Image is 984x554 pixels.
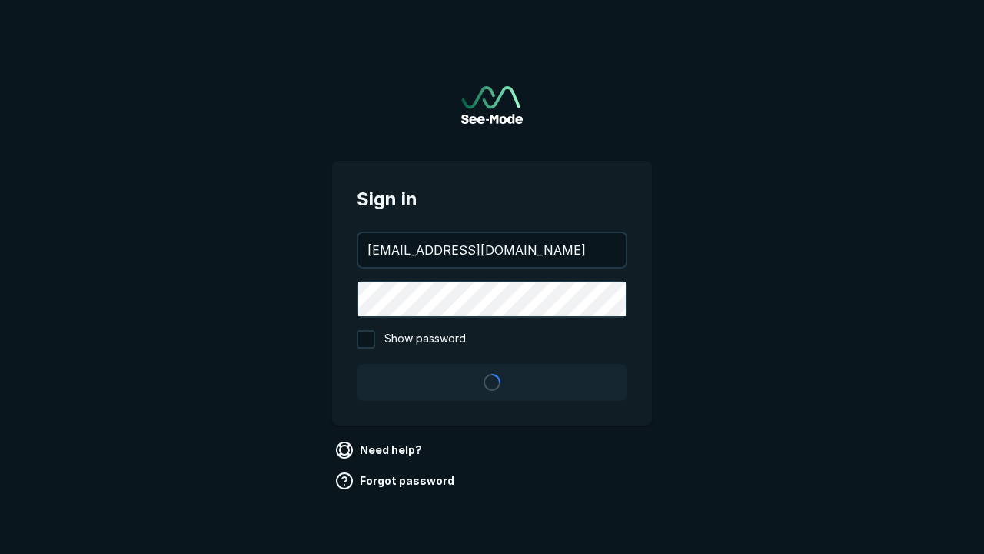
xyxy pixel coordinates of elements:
a: Need help? [332,438,428,462]
span: Show password [384,330,466,349]
a: Forgot password [332,469,460,493]
img: See-Mode Logo [461,86,523,124]
input: your@email.com [358,233,626,267]
a: Go to sign in [461,86,523,124]
span: Sign in [357,185,627,213]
